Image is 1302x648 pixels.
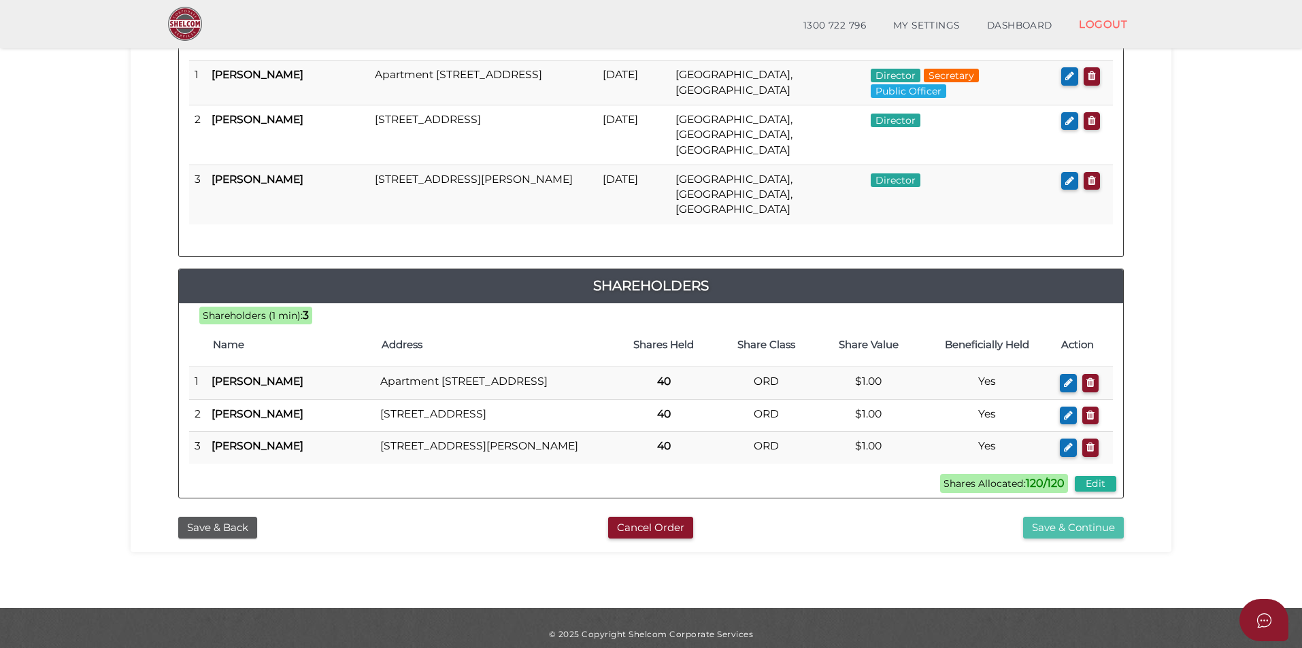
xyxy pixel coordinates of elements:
[871,173,920,187] span: Director
[212,173,303,186] b: [PERSON_NAME]
[1239,599,1288,641] button: Open asap
[375,399,612,432] td: [STREET_ADDRESS]
[670,61,865,105] td: [GEOGRAPHIC_DATA], [GEOGRAPHIC_DATA]
[303,309,309,322] b: 3
[818,432,920,464] td: $1.00
[715,399,817,432] td: ORD
[1026,477,1065,490] b: 120/120
[141,628,1161,640] div: © 2025 Copyright Shelcom Corporate Services
[818,367,920,400] td: $1.00
[880,12,973,39] a: MY SETTINGS
[871,114,920,127] span: Director
[178,517,257,539] button: Save & Back
[715,432,817,464] td: ORD
[597,61,670,105] td: [DATE]
[597,105,670,165] td: [DATE]
[1061,339,1106,351] h4: Action
[189,105,206,165] td: 2
[924,69,979,82] span: Secretary
[369,105,597,165] td: [STREET_ADDRESS]
[212,439,303,452] b: [PERSON_NAME]
[619,339,708,351] h4: Shares Held
[375,432,612,464] td: [STREET_ADDRESS][PERSON_NAME]
[189,61,206,105] td: 1
[1023,517,1124,539] button: Save & Continue
[369,61,597,105] td: Apartment [STREET_ADDRESS]
[927,339,1048,351] h4: Beneficially Held
[824,339,913,351] h4: Share Value
[212,113,303,126] b: [PERSON_NAME]
[189,399,206,432] td: 2
[608,517,693,539] button: Cancel Order
[657,407,671,420] b: 40
[375,367,612,400] td: Apartment [STREET_ADDRESS]
[1065,10,1141,38] a: LOGOUT
[871,69,920,82] span: Director
[189,165,206,224] td: 3
[920,367,1055,400] td: Yes
[212,68,303,81] b: [PERSON_NAME]
[597,165,670,224] td: [DATE]
[920,399,1055,432] td: Yes
[369,165,597,224] td: [STREET_ADDRESS][PERSON_NAME]
[871,84,946,98] span: Public Officer
[657,375,671,388] b: 40
[657,439,671,452] b: 40
[189,367,206,400] td: 1
[722,339,810,351] h4: Share Class
[818,399,920,432] td: $1.00
[212,407,303,420] b: [PERSON_NAME]
[715,367,817,400] td: ORD
[1075,476,1116,492] button: Edit
[382,339,605,351] h4: Address
[203,309,303,322] span: Shareholders (1 min):
[670,165,865,224] td: [GEOGRAPHIC_DATA], [GEOGRAPHIC_DATA], [GEOGRAPHIC_DATA]
[940,474,1068,493] span: Shares Allocated:
[213,339,368,351] h4: Name
[670,105,865,165] td: [GEOGRAPHIC_DATA], [GEOGRAPHIC_DATA], [GEOGRAPHIC_DATA]
[212,375,303,388] b: [PERSON_NAME]
[920,432,1055,464] td: Yes
[973,12,1066,39] a: DASHBOARD
[790,12,880,39] a: 1300 722 796
[179,275,1123,296] a: Shareholders
[189,432,206,464] td: 3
